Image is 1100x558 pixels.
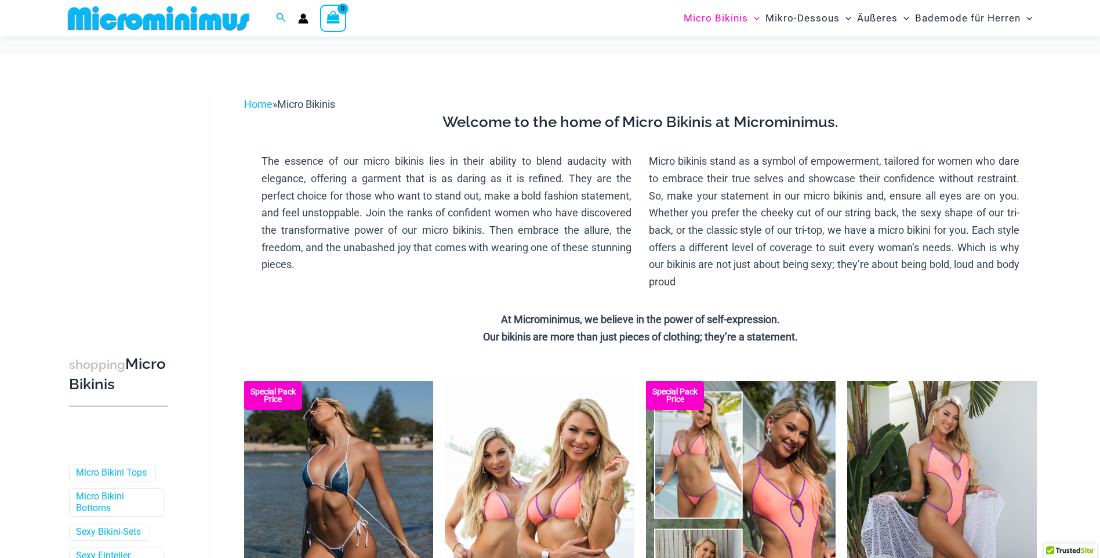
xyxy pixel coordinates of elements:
[244,98,273,110] a: Home
[76,467,147,479] a: Micro Bikini Tops
[277,98,335,110] span: Micro Bikinis
[681,3,763,33] a: Micro BikinisMenu ToggleMenü umschalten
[912,3,1035,33] a: Bademode für HerrenMenu ToggleMenü umschalten
[679,2,1037,35] nav: Seitennavigation
[262,153,632,273] p: The essence of our micro bikinis lies in their ability to blend audacity with elegance, offering ...
[748,3,760,33] span: Menü umschalten
[857,12,898,24] font: Äußeres
[1021,3,1032,33] span: Menü umschalten
[501,313,780,325] strong: At Microminimus, we believe in the power of self-expression.
[915,12,1021,24] font: Bademode für Herren
[276,11,286,26] a: Link zum Suchsymbol
[69,357,125,372] span: shopping
[76,491,155,515] a: Micro Bikini Bottoms
[763,3,854,33] a: Mikro-DessousMenu ToggleMenü umschalten
[649,153,1019,291] p: Micro bikinis stand as a symbol of empowerment, tailored for women who dare to embrace their true...
[765,12,840,24] font: Mikro-Dessous
[298,13,308,24] a: Link zum Kontosymbol
[320,5,347,31] a: Warenkorb anzeigen, leer
[244,98,335,110] span: »
[244,388,302,403] b: Special Pack Price
[76,526,141,538] a: Sexy Bikini-Sets
[854,3,912,33] a: ÄußeresMenu ToggleMenü umschalten
[483,331,798,343] strong: Our bikinis are more than just pieces of clothing; they’re a statement.
[840,3,851,33] span: Menü umschalten
[898,3,909,33] span: Menü umschalten
[69,354,168,394] h3: Micro Bikinis
[646,388,704,403] b: Special Pack Price
[253,113,1028,132] h3: Welcome to the home of Micro Bikinis at Microminimus.
[684,12,748,24] font: Micro Bikinis
[63,5,254,31] img: MM SHOP LOGO FLACH
[69,86,173,318] iframe: TrustedSite Certified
